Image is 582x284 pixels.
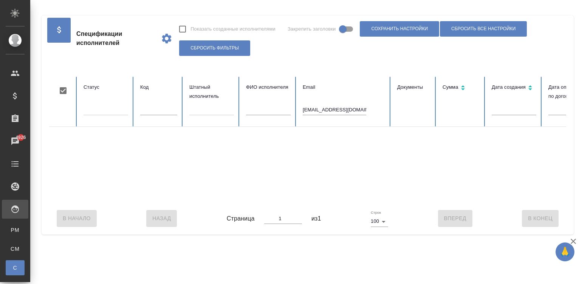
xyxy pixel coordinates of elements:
span: Закрепить заголовки [288,25,336,33]
div: Сортировка [492,83,536,94]
a: 4926 [2,132,28,151]
span: Спецификации исполнителей [76,29,155,48]
span: С [9,264,21,272]
span: Страница [227,214,255,223]
span: 🙏 [559,244,571,260]
button: Сбросить фильтры [179,40,250,56]
div: Статус [84,83,128,92]
div: Сортировка [443,83,480,94]
div: Штатный исполнитель [189,83,234,101]
div: Код [140,83,177,92]
div: 100 [371,216,388,227]
label: Строк [371,211,381,215]
button: Сохранить настройки [360,21,439,37]
div: ФИО исполнителя [246,83,291,92]
a: С [6,260,25,275]
span: Сохранить настройки [371,26,428,32]
a: CM [6,241,25,256]
span: из 1 [311,214,321,223]
button: 🙏 [556,242,574,261]
span: 4926 [11,134,30,141]
a: PM [6,222,25,238]
button: Сбросить все настройки [440,21,527,37]
span: CM [9,245,21,253]
span: Сбросить фильтры [190,45,239,51]
div: Документы [397,83,430,92]
div: Email [303,83,385,92]
span: Сбросить все настройки [451,26,515,32]
span: Показать созданные исполнителями [190,25,276,33]
span: PM [9,226,21,234]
